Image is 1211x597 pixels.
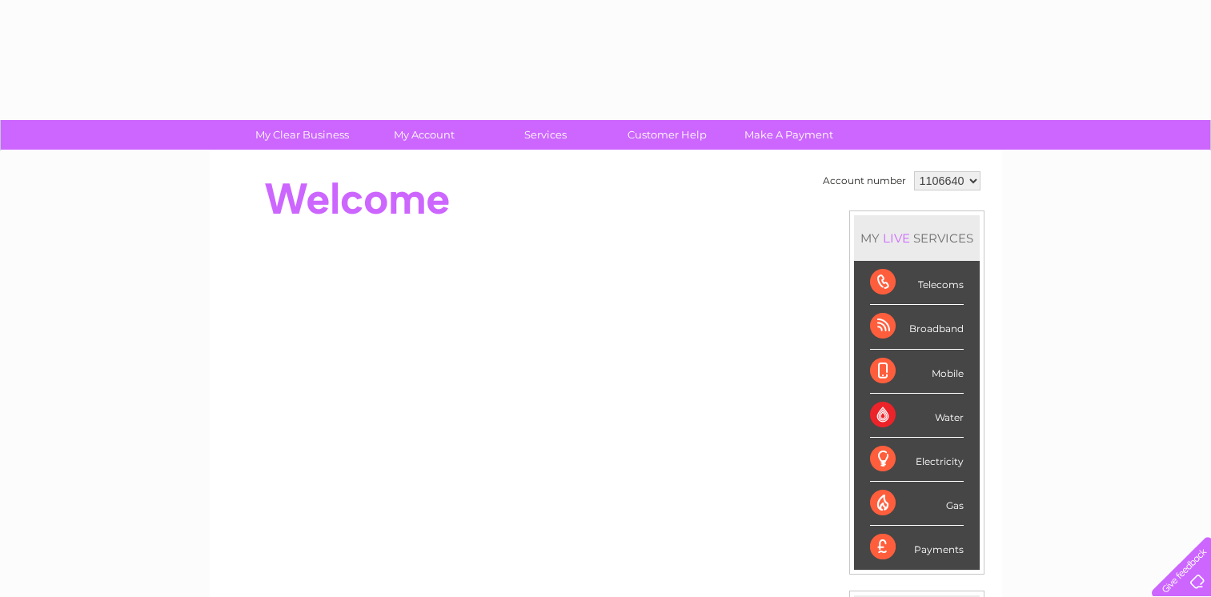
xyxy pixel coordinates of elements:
td: Account number [819,167,910,194]
a: My Clear Business [236,120,368,150]
div: MY SERVICES [854,215,980,261]
a: Customer Help [601,120,733,150]
a: Services [479,120,612,150]
div: Telecoms [870,261,964,305]
div: LIVE [880,230,913,246]
div: Electricity [870,438,964,482]
div: Water [870,394,964,438]
div: Mobile [870,350,964,394]
div: Broadband [870,305,964,349]
div: Gas [870,482,964,526]
a: My Account [358,120,490,150]
a: Make A Payment [723,120,855,150]
div: Payments [870,526,964,569]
